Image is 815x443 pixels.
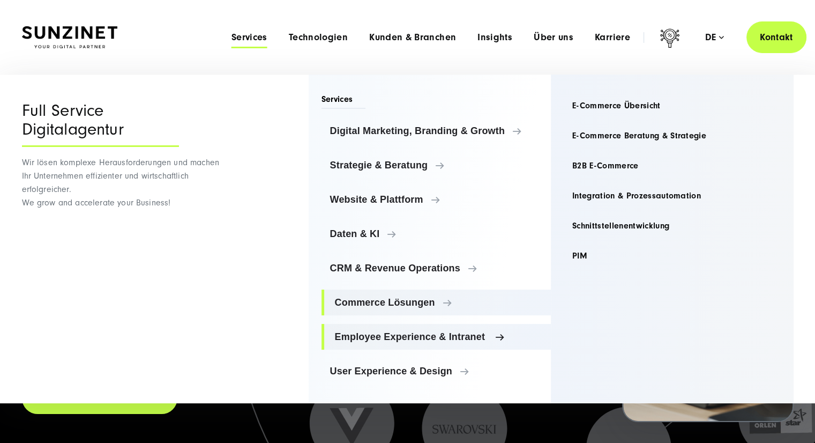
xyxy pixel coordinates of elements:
a: Digital Marketing, Branding & Growth [321,118,551,144]
a: Daten & KI [321,221,551,247]
a: E-Commerce Übersicht [564,93,781,119]
span: Employee Experience & Intranet [335,331,543,342]
span: Wir lösen komplexe Herausforderungen und machen Ihr Unternehmen effizienter und wirtschaftlich er... [22,158,220,208]
a: Kontakt [746,21,806,53]
a: Insights [477,32,512,43]
div: Full Service Digitalagentur [22,101,179,147]
a: Über uns [534,32,573,43]
a: Employee Experience & Intranet [321,324,551,350]
a: Kunden & Branchen [369,32,456,43]
a: E-Commerce Beratung & Strategie [564,123,781,149]
span: Services [321,93,366,109]
span: Website & Plattform [330,194,543,205]
a: Technologien [289,32,348,43]
span: CRM & Revenue Operations [330,263,543,274]
a: Schnittstellenentwicklung [564,213,781,239]
span: Daten & KI [330,228,543,239]
a: CRM & Revenue Operations [321,255,551,281]
a: PIM [564,243,781,269]
a: Services [231,32,267,43]
a: Website & Plattform [321,187,551,212]
img: SUNZINET Full Service Digital Agentur [22,26,117,49]
div: de [705,32,724,43]
span: User Experience & Design [330,366,543,376]
a: Karriere [595,32,630,43]
a: Commerce Lösungen [321,290,551,315]
span: Strategie & Beratung [330,160,543,171]
a: B2B E-Commerce [564,153,781,179]
a: Strategie & Beratung [321,152,551,178]
span: Digital Marketing, Branding & Growth [330,125,543,136]
span: Commerce Lösungen [335,297,543,308]
a: User Experience & Design [321,358,551,384]
a: Integration & Prozessautomation [564,183,781,209]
